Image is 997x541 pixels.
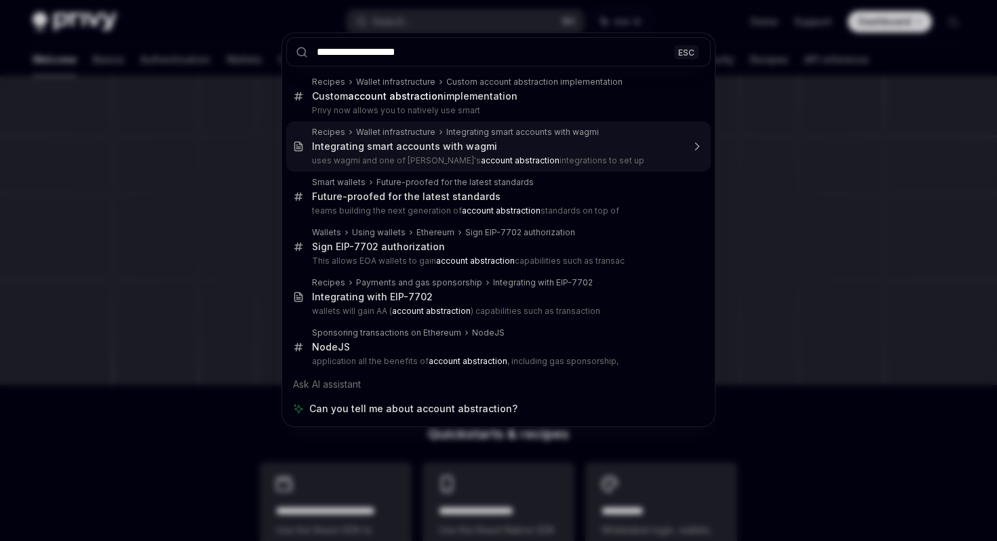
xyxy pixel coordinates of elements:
div: Recipes [312,277,345,288]
div: Ask AI assistant [286,372,711,397]
div: Recipes [312,77,345,87]
p: wallets will gain AA ( ) capabilities such as transaction [312,306,682,317]
div: Wallets [312,227,341,238]
div: Integrating smart accounts with wagmi [446,127,599,138]
p: This allows EOA wallets to gain capabilities such as transac [312,256,682,266]
div: Custom implementation [312,90,517,102]
div: Sign EIP-7702 authorization [465,227,575,238]
div: Recipes [312,127,345,138]
div: Integrating smart accounts with wagmi [312,140,497,153]
div: Wallet infrastructure [356,77,435,87]
b: account abstraction [462,205,541,216]
div: Integrating with EIP-7702 [312,291,433,303]
div: NodeJS [472,327,505,338]
div: Ethereum [416,227,454,238]
div: Integrating with EIP-7702 [493,277,593,288]
div: Payments and gas sponsorship [356,277,482,288]
div: Wallet infrastructure [356,127,435,138]
p: Privy now allows you to natively use smart [312,105,682,116]
b: account abstraction [481,155,560,165]
b: account abstraction [429,356,507,366]
p: application all the benefits of , including gas sponsorship, [312,356,682,367]
div: Sign EIP-7702 authorization [312,241,445,253]
b: account abstraction [436,256,515,266]
p: uses wagmi and one of [PERSON_NAME]'s integrations to set up [312,155,682,166]
b: account abstraction [348,90,444,102]
div: Future-proofed for the latest standards [376,177,534,188]
div: Using wallets [352,227,406,238]
b: account abstraction [392,306,471,316]
div: ESC [674,45,699,59]
div: Smart wallets [312,177,366,188]
div: Sponsoring transactions on Ethereum [312,327,461,338]
div: Future-proofed for the latest standards [312,191,501,203]
div: Custom account abstraction implementation [446,77,623,87]
div: NodeJS [312,341,350,353]
p: teams building the next generation of standards on top of [312,205,682,216]
span: Can you tell me about account abstraction? [309,402,517,416]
